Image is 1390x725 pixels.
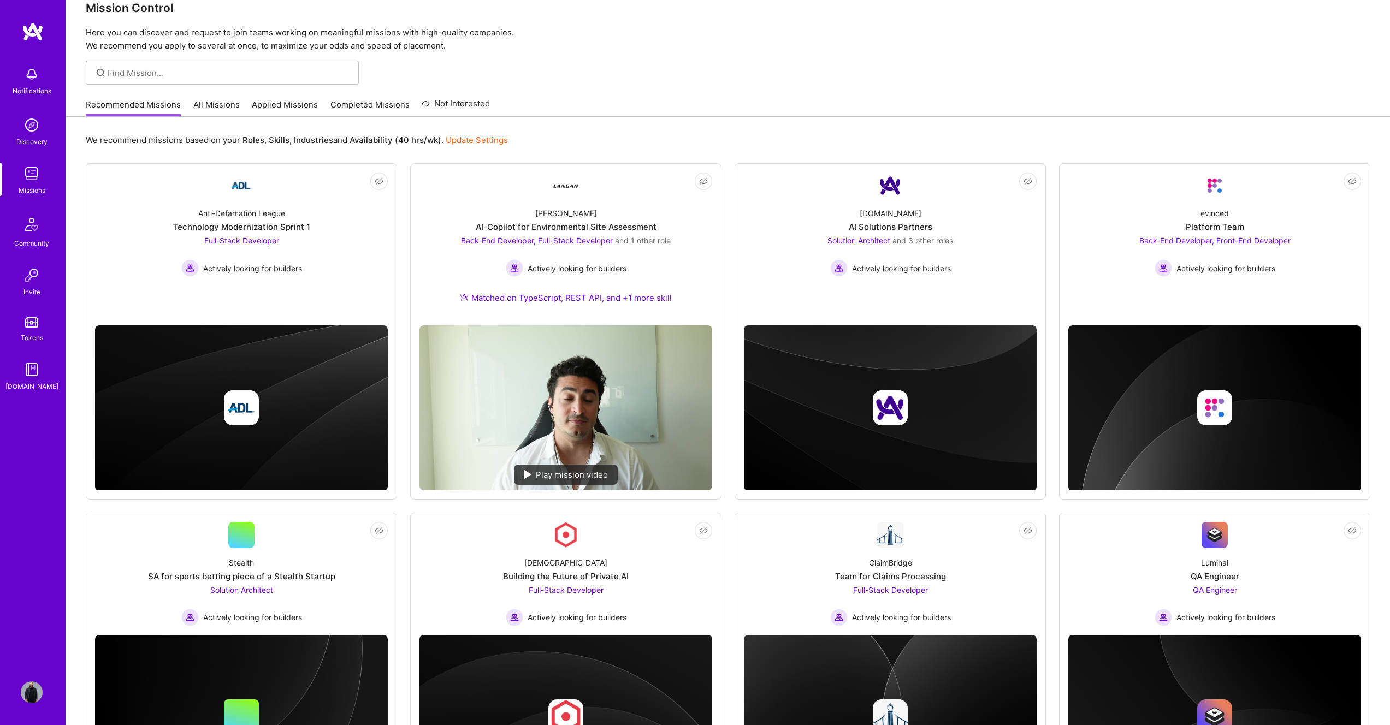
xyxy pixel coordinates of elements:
[86,26,1370,52] p: Here you can discover and request to join teams working on meaningful missions with high-quality ...
[19,211,45,237] img: Community
[148,571,335,582] div: SA for sports betting piece of a Stealth Startup
[476,221,656,233] div: AI-Copilot for Environmental Site Assessment
[193,99,240,117] a: All Missions
[21,681,43,703] img: User Avatar
[13,85,51,97] div: Notifications
[419,173,712,317] a: Company Logo[PERSON_NAME]AI-Copilot for Environmental Site AssessmentBack-End Developer, Full-Sta...
[21,163,43,185] img: teamwork
[529,585,604,595] span: Full-Stack Developer
[1155,609,1172,626] img: Actively looking for builders
[869,557,912,568] div: ClaimBridge
[1068,173,1361,317] a: Company LogoevincedPlatform TeamBack-End Developer, Front-End Developer Actively looking for buil...
[877,522,903,548] img: Company Logo
[224,390,259,425] img: Company logo
[108,67,351,79] input: Find Mission...
[503,571,629,582] div: Building the Future of Private AI
[1202,522,1228,548] img: Company Logo
[86,134,508,146] p: We recommend missions based on your , , and .
[1155,259,1172,277] img: Actively looking for builders
[506,609,523,626] img: Actively looking for builders
[1068,522,1361,626] a: Company LogoLuminaiQA EngineerQA Engineer Actively looking for buildersActively looking for builders
[1348,177,1357,186] i: icon EyeClosed
[203,263,302,274] span: Actively looking for builders
[460,293,469,301] img: Ateam Purple Icon
[204,236,279,245] span: Full-Stack Developer
[95,325,388,491] img: cover
[21,332,43,343] div: Tokens
[873,390,908,425] img: Company logo
[1348,526,1357,535] i: icon EyeClosed
[86,99,181,117] a: Recommended Missions
[852,611,951,623] span: Actively looking for builders
[1186,221,1244,233] div: Platform Team
[350,135,441,145] b: Availability (40 hrs/wk)
[744,173,1037,317] a: Company Logo[DOMAIN_NAME]AI Solutions PartnersSolution Architect and 3 other rolesActively lookin...
[699,526,708,535] i: icon EyeClosed
[535,207,597,219] div: [PERSON_NAME]
[14,237,49,249] div: Community
[830,609,848,626] img: Actively looking for builders
[1193,585,1237,595] span: QA Engineer
[1202,173,1228,199] img: Company Logo
[16,136,48,147] div: Discovery
[181,259,199,277] img: Actively looking for builders
[25,317,38,328] img: tokens
[892,236,953,245] span: and 3 other roles
[1191,571,1239,582] div: QA Engineer
[1176,611,1275,623] span: Actively looking for builders
[528,611,626,623] span: Actively looking for builders
[1024,526,1032,535] i: icon EyeClosed
[375,526,383,535] i: icon EyeClosed
[744,325,1037,491] img: cover
[830,259,848,277] img: Actively looking for builders
[461,236,613,245] span: Back-End Developer, Full-Stack Developer
[419,325,712,490] img: No Mission
[228,173,255,199] img: Company Logo
[422,97,490,117] a: Not Interested
[330,99,410,117] a: Completed Missions
[173,221,310,233] div: Technology Modernization Sprint 1
[21,63,43,85] img: bell
[615,236,671,245] span: and 1 other role
[94,67,107,79] i: icon SearchGrey
[514,465,618,485] div: Play mission video
[744,522,1037,626] a: Company LogoClaimBridgeTeam for Claims ProcessingFull-Stack Developer Actively looking for builde...
[853,585,928,595] span: Full-Stack Developer
[375,177,383,186] i: icon EyeClosed
[1139,236,1291,245] span: Back-End Developer, Front-End Developer
[419,522,712,626] a: Company Logo[DEMOGRAPHIC_DATA]Building the Future of Private AIFull-Stack Developer Actively look...
[1024,177,1032,186] i: icon EyeClosed
[229,557,254,568] div: Stealth
[23,286,40,298] div: Invite
[198,207,285,219] div: Anti-Defamation League
[852,263,951,274] span: Actively looking for builders
[1200,207,1229,219] div: evinced
[524,470,531,479] img: play
[95,173,388,317] a: Company LogoAnti-Defamation LeagueTechnology Modernization Sprint 1Full-Stack Developer Actively ...
[86,1,1370,15] h3: Mission Control
[21,114,43,136] img: discovery
[460,292,672,304] div: Matched on TypeScript, REST API, and +1 more skill
[19,185,45,196] div: Missions
[203,611,302,623] span: Actively looking for builders
[22,22,44,41] img: logo
[21,264,43,286] img: Invite
[524,557,607,568] div: [DEMOGRAPHIC_DATA]
[1197,390,1232,425] img: Company logo
[242,135,264,145] b: Roles
[95,522,388,626] a: StealthSA for sports betting piece of a Stealth StartupSolution Architect Actively looking for bu...
[860,207,921,219] div: [DOMAIN_NAME]
[1176,263,1275,274] span: Actively looking for builders
[21,359,43,381] img: guide book
[528,263,626,274] span: Actively looking for builders
[210,585,273,595] span: Solution Architect
[849,221,932,233] div: AI Solutions Partners
[1201,557,1228,568] div: Luminai
[827,236,890,245] span: Solution Architect
[18,681,45,703] a: User Avatar
[181,609,199,626] img: Actively looking for builders
[446,135,508,145] a: Update Settings
[553,522,579,548] img: Company Logo
[5,381,58,392] div: [DOMAIN_NAME]
[252,99,318,117] a: Applied Missions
